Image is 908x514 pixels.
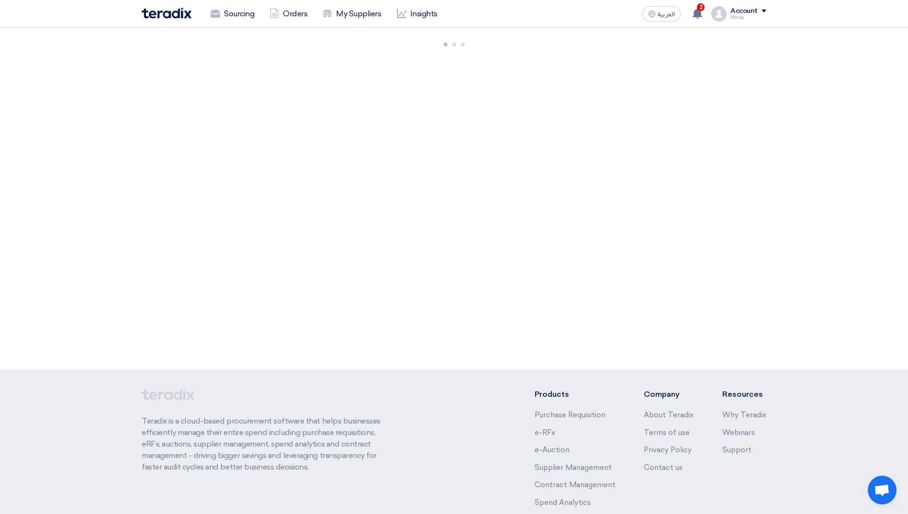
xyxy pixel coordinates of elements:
li: Products [535,389,616,400]
li: Company [644,389,694,400]
a: Open chat [868,476,897,504]
button: العربية [642,6,681,22]
a: Support [722,446,751,454]
a: Terms of use [644,428,690,437]
a: Contract Management [535,480,616,489]
a: e-Auction [535,446,570,454]
a: Orders [262,3,315,24]
a: Spend Analytics [535,498,591,507]
li: Resources [722,389,766,400]
img: Teradix logo [142,8,191,19]
a: Why Teradix [722,411,766,419]
img: profile_test.png [711,6,727,22]
a: Insights [389,3,445,24]
span: 2 [697,3,705,11]
a: Webinars [722,428,755,437]
p: Teradix is a cloud-based procurement software that helps businesses efficiently manage their enti... [142,415,392,473]
a: Contact us [644,463,683,472]
a: My Suppliers [315,3,389,24]
a: Privacy Policy [644,446,692,454]
a: e-RFx [535,428,555,437]
span: العربية [658,11,675,18]
a: Purchase Requisition [535,411,605,419]
a: Supplier Management [535,463,612,472]
a: About Teradix [644,411,694,419]
a: Sourcing [203,3,262,24]
div: Account [730,7,758,15]
div: Hissa [730,15,766,20]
